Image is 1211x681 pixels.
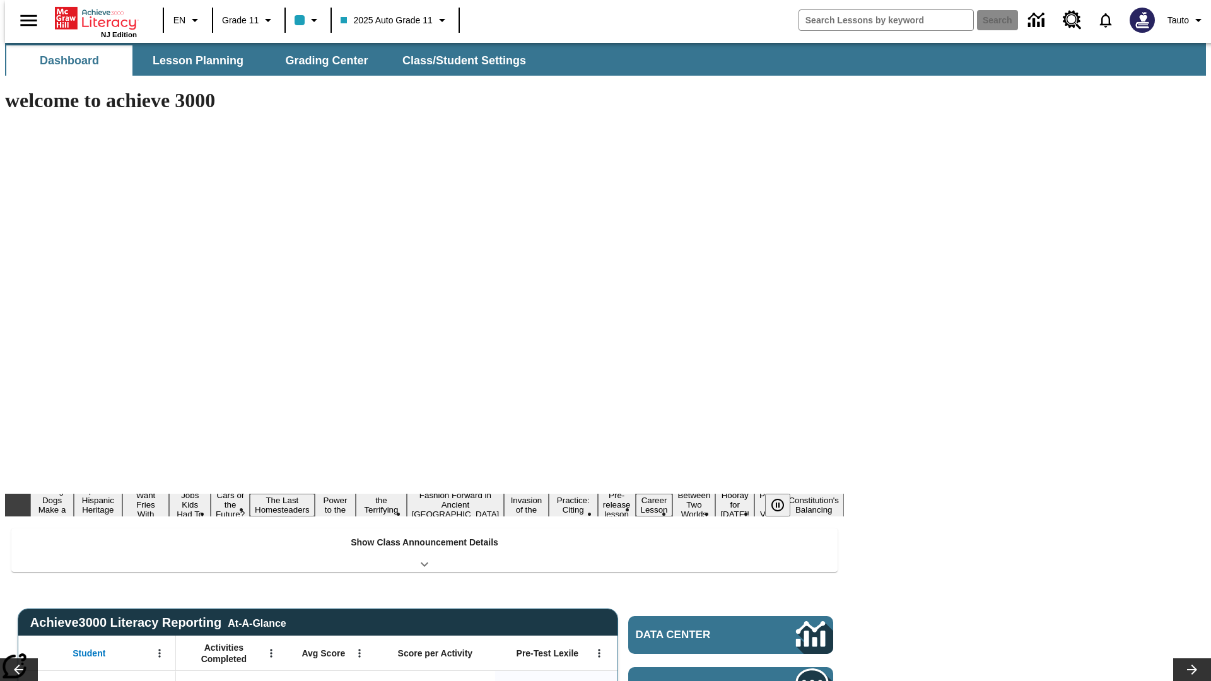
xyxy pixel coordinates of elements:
img: Avatar [1130,8,1155,33]
button: Open Menu [150,644,169,663]
button: Lesson Planning [135,45,261,76]
span: NJ Edition [101,31,137,38]
button: Slide 15 Hooray for Constitution Day! [715,489,754,521]
div: Show Class Announcement Details [11,528,838,572]
div: SubNavbar [5,43,1206,76]
span: Avg Score [301,648,345,659]
a: Data Center [1021,3,1055,38]
button: Lesson carousel, Next [1173,658,1211,681]
span: Activities Completed [182,642,266,665]
button: Slide 4 Dirty Jobs Kids Had To Do [169,479,211,530]
span: EN [173,14,185,27]
button: Class: 2025 Auto Grade 11, Select your class [336,9,454,32]
button: Grade: Grade 11, Select a grade [217,9,281,32]
span: Score per Activity [398,648,473,659]
div: SubNavbar [5,45,537,76]
h1: welcome to achieve 3000 [5,89,844,112]
span: Grading Center [285,54,368,68]
p: Show Class Announcement Details [351,536,498,549]
button: Slide 8 Attack of the Terrifying Tomatoes [356,484,406,526]
a: Notifications [1089,4,1122,37]
button: Slide 14 Between Two Worlds [672,489,715,521]
button: Slide 16 Point of View [754,489,783,521]
button: Slide 3 Do You Want Fries With That? [122,479,170,530]
span: Tauto [1167,14,1189,27]
div: At-A-Glance [228,615,286,629]
button: Slide 9 Fashion Forward in Ancient Rome [407,489,505,521]
span: Achieve3000 Literacy Reporting [30,615,286,630]
button: Language: EN, Select a language [168,9,208,32]
button: Slide 17 The Constitution's Balancing Act [783,484,844,526]
button: Class/Student Settings [392,45,536,76]
span: Grade 11 [222,14,259,27]
button: Open side menu [10,2,47,39]
button: Slide 7 Solar Power to the People [315,484,356,526]
button: Pause [765,494,790,516]
span: Data Center [636,629,754,641]
button: Grading Center [264,45,390,76]
button: Profile/Settings [1162,9,1211,32]
input: search field [799,10,973,30]
button: Open Menu [590,644,609,663]
a: Resource Center, Will open in new tab [1055,3,1089,37]
span: Pre-Test Lexile [517,648,579,659]
button: Slide 12 Pre-release lesson [598,489,636,521]
button: Open Menu [350,644,369,663]
div: Home [55,4,137,38]
span: Dashboard [40,54,99,68]
span: 2025 Auto Grade 11 [341,14,432,27]
button: Slide 13 Career Lesson [636,494,673,516]
span: Lesson Planning [153,54,243,68]
button: Dashboard [6,45,132,76]
button: Slide 11 Mixed Practice: Citing Evidence [549,484,598,526]
div: Pause [765,494,803,516]
button: Slide 6 The Last Homesteaders [250,494,315,516]
button: Slide 5 Cars of the Future? [211,489,250,521]
span: Student [73,648,105,659]
button: Select a new avatar [1122,4,1162,37]
button: Slide 1 Diving Dogs Make a Splash [30,484,74,526]
a: Data Center [628,616,833,654]
button: Open Menu [262,644,281,663]
span: Class/Student Settings [402,54,526,68]
button: Slide 10 The Invasion of the Free CD [504,484,548,526]
button: Class color is light blue. Change class color [290,9,327,32]
button: Slide 2 ¡Viva Hispanic Heritage Month! [74,484,122,526]
a: Home [55,6,137,31]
